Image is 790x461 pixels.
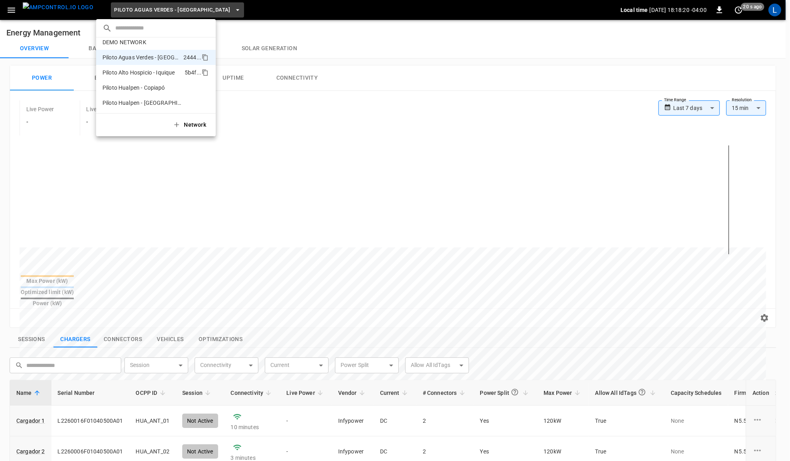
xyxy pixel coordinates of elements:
div: copy [201,68,210,77]
p: Piloto Hualpen - Copiapó [102,84,183,92]
p: Piloto Hualpen - [GEOGRAPHIC_DATA] [102,99,181,107]
p: Piloto Alto Hospicio - Iquique [102,69,181,77]
p: DEMO NETWORK [102,38,180,46]
button: Network [168,117,213,133]
p: Piloto Aguas Verdes - [GEOGRAPHIC_DATA] [102,53,180,61]
div: copy [201,53,210,62]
